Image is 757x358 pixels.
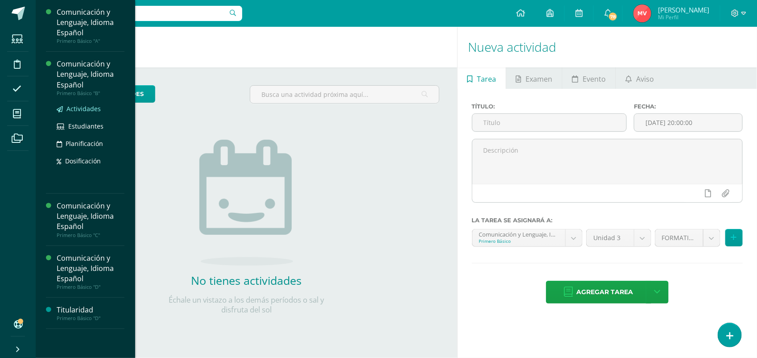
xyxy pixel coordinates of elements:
[506,67,562,89] a: Examen
[583,68,606,90] span: Evento
[57,38,124,44] div: Primero Básico "A"
[57,284,124,290] div: Primero Básico "D"
[199,140,293,266] img: no_activities.png
[662,229,696,246] span: FORMATIVO (60.0%)
[157,273,335,288] h2: No tienes actividades
[525,68,552,90] span: Examen
[57,315,124,321] div: Primero Básico "D"
[479,238,558,244] div: Primero Básico
[57,104,124,114] a: Actividades
[634,103,743,110] label: Fecha:
[57,156,124,166] a: Dosificación
[57,305,124,315] div: Titularidad
[634,114,742,131] input: Fecha de entrega
[57,7,124,38] div: Comunicación y Lenguaje, Idioma Español
[616,67,664,89] a: Aviso
[477,68,496,90] span: Tarea
[658,5,709,14] span: [PERSON_NAME]
[57,232,124,238] div: Primero Básico "C"
[563,67,616,89] a: Evento
[57,7,124,44] a: Comunicación y Lenguaje, Idioma EspañolPrimero Básico "A"
[458,67,506,89] a: Tarea
[65,157,101,165] span: Dosificación
[577,281,633,303] span: Agregar tarea
[468,27,746,67] h1: Nueva actividad
[658,13,709,21] span: Mi Perfil
[587,229,651,246] a: Unidad 3
[57,305,124,321] a: TitularidadPrimero Básico "D"
[68,122,103,130] span: Estudiantes
[472,229,582,246] a: Comunicación y Lenguaje, Idioma Español 'A'Primero Básico
[57,59,124,90] div: Comunicación y Lenguaje, Idioma Español
[46,27,447,67] h1: Actividades
[157,295,335,315] p: Échale un vistazo a los demás períodos o sal y disfruta del sol
[472,114,627,131] input: Título
[57,253,124,290] a: Comunicación y Lenguaje, Idioma EspañolPrimero Básico "D"
[66,104,101,113] span: Actividades
[608,12,618,21] span: 78
[66,139,103,148] span: Planificación
[57,201,124,238] a: Comunicación y Lenguaje, Idioma EspañolPrimero Básico "C"
[472,217,743,224] label: La tarea se asignará a:
[655,229,720,246] a: FORMATIVO (60.0%)
[479,229,558,238] div: Comunicación y Lenguaje, Idioma Español 'A'
[57,59,124,96] a: Comunicación y Lenguaje, Idioma EspañolPrimero Básico "B"
[57,201,124,232] div: Comunicación y Lenguaje, Idioma Español
[637,68,654,90] span: Aviso
[57,253,124,284] div: Comunicación y Lenguaje, Idioma Español
[57,90,124,96] div: Primero Básico "B"
[57,121,124,131] a: Estudiantes
[57,138,124,149] a: Planificación
[41,6,242,21] input: Busca un usuario...
[593,229,627,246] span: Unidad 3
[250,86,438,103] input: Busca una actividad próxima aquí...
[633,4,651,22] img: d633705d2caf26de73db2f10b60e18e1.png
[472,103,627,110] label: Título:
